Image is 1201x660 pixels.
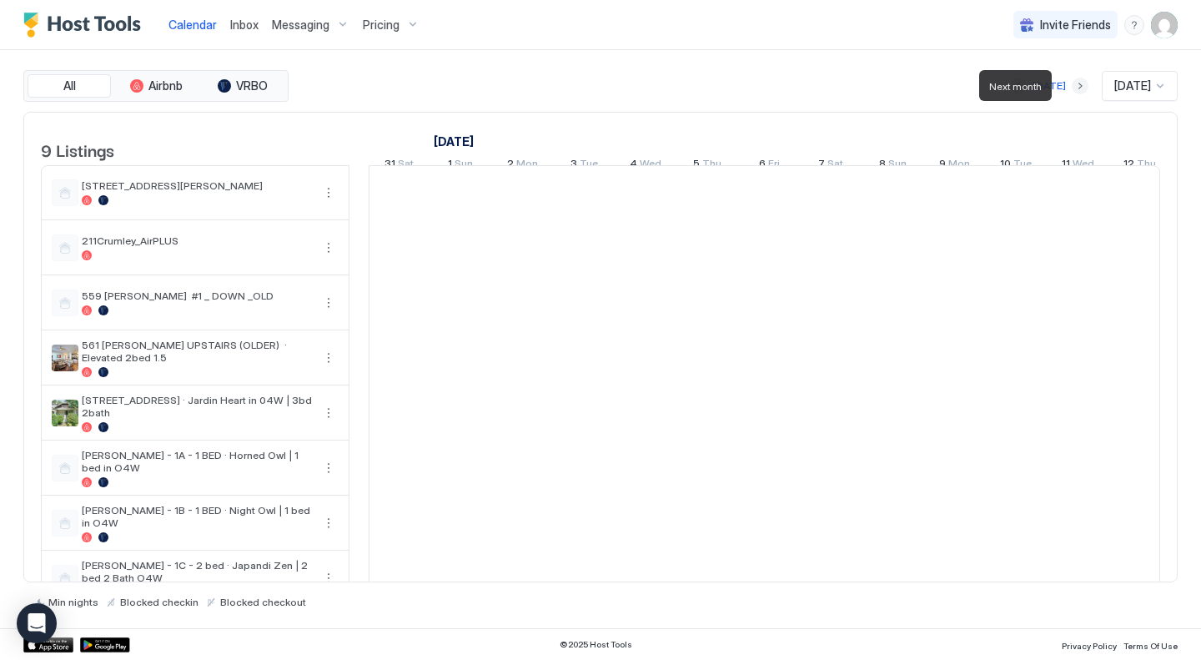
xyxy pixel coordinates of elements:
[516,157,538,174] span: Mon
[363,18,399,33] span: Pricing
[503,154,542,178] a: February 2, 2026
[630,157,637,174] span: 4
[82,559,312,584] span: [PERSON_NAME] - 1C - 2 bed · Japandi Zen | 2 bed 2 Bath O4W
[319,513,339,533] button: More options
[989,80,1042,93] span: Next month
[168,16,217,33] a: Calendar
[1124,15,1144,35] div: menu
[1072,78,1088,94] button: Next month
[818,157,825,174] span: 7
[236,78,268,93] span: VRBO
[814,154,847,178] a: February 7, 2026
[201,74,284,98] button: VRBO
[63,78,76,93] span: All
[939,157,946,174] span: 9
[1151,12,1178,38] div: User profile
[82,339,312,364] span: 561 [PERSON_NAME] UPSTAIRS (OLDER) · Elevated 2bed 1.5
[1058,154,1098,178] a: February 11, 2026
[23,70,289,102] div: tab-group
[319,403,339,423] div: menu
[319,293,339,313] div: menu
[319,403,339,423] button: More options
[82,504,312,529] span: [PERSON_NAME] - 1B - 1 BED · Night Owl | 1 bed in O4W
[319,183,339,203] button: More options
[1040,18,1111,33] span: Invite Friends
[1073,157,1094,174] span: Wed
[448,157,452,174] span: 1
[319,183,339,203] div: menu
[28,74,111,98] button: All
[319,458,339,478] button: More options
[82,394,312,419] span: [STREET_ADDRESS] · Jardin Heart in 04W | 3bd 2bath
[319,238,339,258] div: menu
[1123,636,1178,653] a: Terms Of Use
[319,238,339,258] button: More options
[935,154,974,178] a: February 9, 2026
[52,345,78,371] div: listing image
[80,637,130,652] a: Google Play Store
[168,18,217,32] span: Calendar
[1114,78,1151,93] span: [DATE]
[1062,157,1070,174] span: 11
[1062,641,1117,651] span: Privacy Policy
[1123,157,1134,174] span: 12
[1119,154,1160,178] a: February 12, 2026
[888,157,907,174] span: Sun
[580,157,598,174] span: Tue
[319,458,339,478] div: menu
[82,290,312,302] span: 559 [PERSON_NAME] #1 _ DOWN _OLD
[319,348,339,368] button: More options
[114,74,198,98] button: Airbnb
[319,293,339,313] button: More options
[693,157,700,174] span: 5
[220,596,306,608] span: Blocked checkout
[444,154,477,178] a: February 1, 2026
[398,157,414,174] span: Sat
[1013,157,1032,174] span: Tue
[230,16,259,33] a: Inbox
[455,157,473,174] span: Sun
[82,179,312,192] span: [STREET_ADDRESS][PERSON_NAME]
[23,637,73,652] a: App Store
[319,513,339,533] div: menu
[626,154,666,178] a: February 4, 2026
[23,13,148,38] a: Host Tools Logo
[120,596,198,608] span: Blocked checkin
[52,400,78,426] div: listing image
[570,157,577,174] span: 3
[948,157,970,174] span: Mon
[82,449,312,474] span: [PERSON_NAME] - 1A - 1 BED · Horned Owl | 1 bed in O4W
[566,154,602,178] a: February 3, 2026
[430,129,478,154] a: February 1, 2026
[148,78,183,93] span: Airbnb
[1123,641,1178,651] span: Terms Of Use
[755,154,784,178] a: February 6, 2026
[996,154,1036,178] a: February 10, 2026
[319,568,339,588] button: More options
[380,154,418,178] a: January 31, 2026
[827,157,843,174] span: Sat
[759,157,766,174] span: 6
[319,348,339,368] div: menu
[1000,157,1011,174] span: 10
[17,603,57,643] div: Open Intercom Messenger
[1137,157,1156,174] span: Thu
[48,596,98,608] span: Min nights
[272,18,329,33] span: Messaging
[1062,636,1117,653] a: Privacy Policy
[507,157,514,174] span: 2
[879,157,886,174] span: 8
[230,18,259,32] span: Inbox
[768,157,780,174] span: Fri
[560,639,632,650] span: © 2025 Host Tools
[384,157,395,174] span: 31
[689,154,726,178] a: February 5, 2026
[640,157,661,174] span: Wed
[41,137,114,162] span: 9 Listings
[82,234,312,247] span: 211Crumley_AirPLUS
[702,157,721,174] span: Thu
[875,154,911,178] a: February 8, 2026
